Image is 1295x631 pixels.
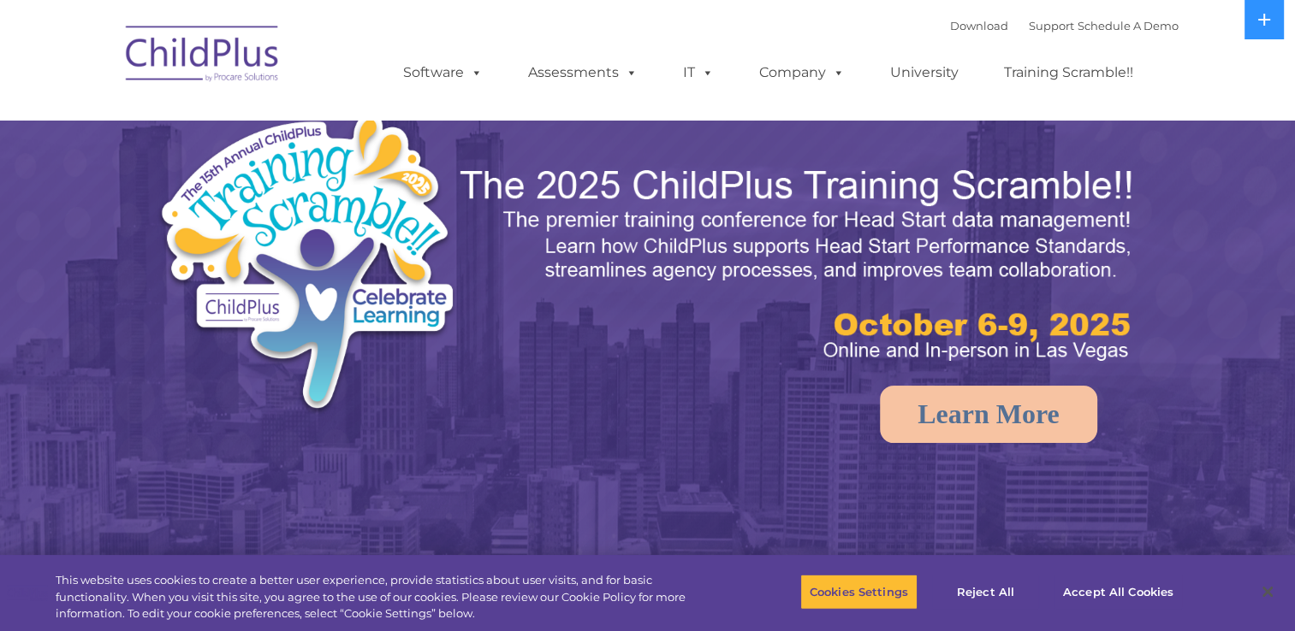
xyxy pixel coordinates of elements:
button: Reject All [932,574,1039,610]
button: Cookies Settings [800,574,918,610]
a: Software [386,56,500,90]
a: Training Scramble!! [987,56,1150,90]
a: Support [1029,19,1074,32]
font: | [950,19,1179,32]
a: Assessments [511,56,655,90]
a: University [873,56,976,90]
a: Company [742,56,862,90]
img: ChildPlus by Procare Solutions [117,14,288,99]
a: Schedule A Demo [1078,19,1179,32]
a: Download [950,19,1008,32]
a: Learn More [880,386,1097,443]
a: IT [666,56,731,90]
div: This website uses cookies to create a better user experience, provide statistics about user visit... [56,572,712,622]
button: Close [1249,573,1286,610]
button: Accept All Cookies [1054,574,1183,610]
